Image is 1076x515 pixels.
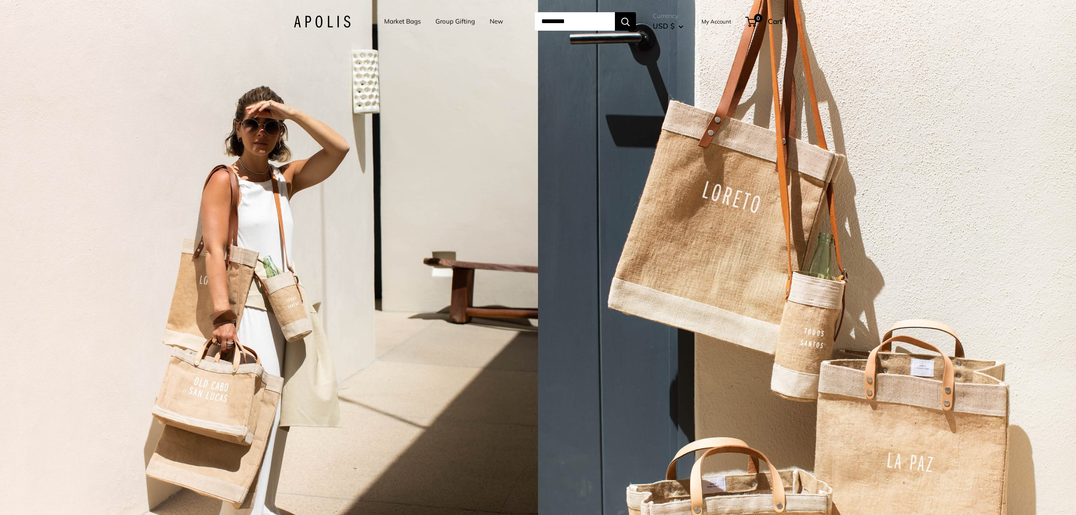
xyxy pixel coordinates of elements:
button: Search [615,12,636,31]
a: My Account [702,16,731,26]
span: Cart [768,17,782,26]
img: Apolis [294,16,351,28]
a: New [490,16,503,27]
input: Search... [535,12,615,31]
a: 0 Cart [746,15,782,28]
a: Group Gifting [435,16,475,27]
span: 0 [754,14,762,22]
button: USD $ [653,19,683,33]
span: Currency [653,10,683,22]
a: Market Bags [384,16,421,27]
span: USD $ [653,21,675,30]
